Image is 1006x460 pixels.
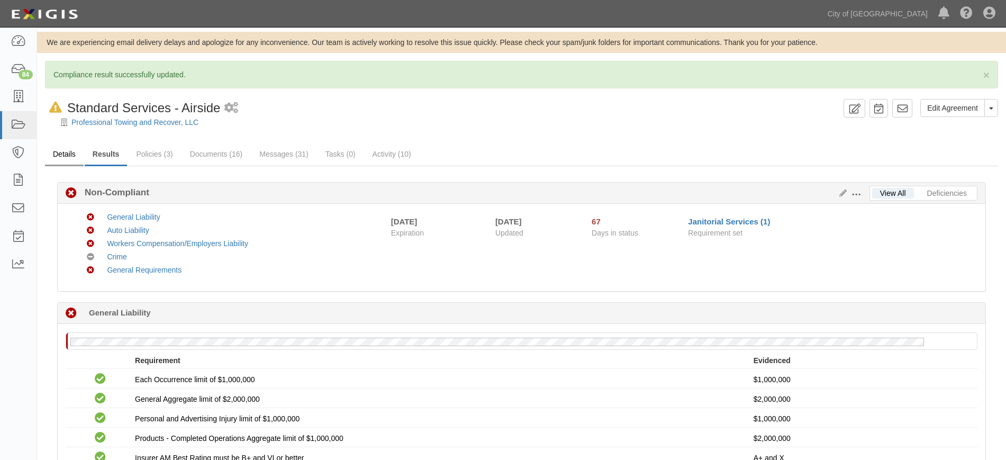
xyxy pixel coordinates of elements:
i: Non-Compliant [87,267,94,274]
i: Non-Compliant [87,240,94,248]
span: General Aggregate limit of $2,000,000 [135,395,260,403]
b: Non-Compliant [77,186,149,199]
i: Non-Compliant [87,227,94,234]
i: No Coverage [87,254,94,261]
a: Professional Towing and Recover, LLC [71,118,198,127]
i: Non-Compliant [66,188,77,199]
a: General Liability [107,213,160,221]
span: Personal and Advertising Injury limit of $1,000,000 [135,414,300,423]
i: Compliant [95,413,106,424]
a: Crime [107,252,126,261]
p: $1,000,000 [754,374,969,385]
a: Auto Liability [107,226,149,234]
b: General Liability [89,307,151,318]
p: Compliance result successfully updated. [53,69,990,80]
a: Edit Agreement [920,99,985,117]
button: Close [983,69,990,80]
div: [DATE] [391,216,418,227]
i: 1 scheduled workflow [224,103,238,114]
i: Compliant [95,374,106,385]
i: Compliant [95,393,106,404]
a: City of [GEOGRAPHIC_DATA] [822,3,933,24]
img: logo-5460c22ac91f19d4615b14bd174203de0afe785f0fc80cf4dbbc73dc1793850b.png [8,5,81,24]
a: Workers Compensation/Employers Liability [107,239,248,248]
i: Compliant [95,432,106,444]
a: Details [45,143,84,166]
i: Help Center - Complianz [960,7,973,20]
a: Edit Results [835,189,847,197]
i: Non-Compliant [87,214,94,221]
span: Products - Completed Operations Aggregate limit of $1,000,000 [135,434,343,443]
span: Days in status [592,229,638,237]
p: $2,000,000 [754,394,969,404]
a: Deficiencies [919,188,975,199]
span: × [983,69,990,81]
a: Results [85,143,128,166]
p: $1,000,000 [754,413,969,424]
div: Since 06/27/2025 [592,216,680,227]
i: Non-Compliant 67 days (since 06/27/2025) [66,308,77,319]
strong: Requirement [135,356,180,365]
a: Messages (31) [251,143,316,165]
a: General Requirements [107,266,182,274]
span: Requirement set [688,229,742,237]
div: 84 [19,70,33,79]
span: Each Occurrence limit of $1,000,000 [135,375,255,384]
strong: Evidenced [754,356,791,365]
div: We are experiencing email delivery delays and apologize for any inconvenience. Our team is active... [37,37,1006,48]
div: [DATE] [495,216,576,227]
a: View All [872,188,914,199]
div: Standard Services - Airside [45,99,220,117]
a: Documents (16) [182,143,251,165]
span: Standard Services - Airside [67,101,220,115]
a: Activity (10) [365,143,419,165]
span: Updated [495,229,523,237]
span: Expiration [391,228,487,238]
a: Tasks (0) [318,143,364,165]
p: $2,000,000 [754,433,969,444]
a: Policies (3) [128,143,180,165]
i: In Default since 07/29/2025 [49,102,62,113]
a: Janitorial Services (1) [688,217,770,226]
